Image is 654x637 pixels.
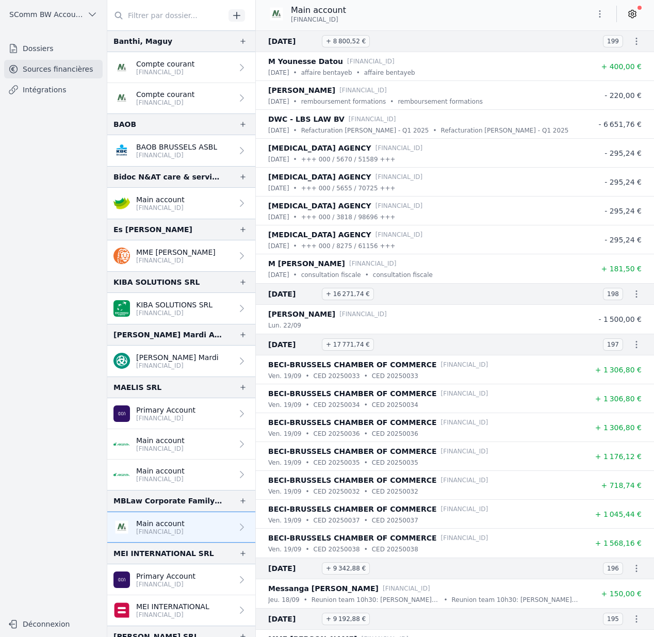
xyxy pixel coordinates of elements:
[136,204,185,212] p: [FINANCIAL_ID]
[136,300,212,310] p: KIBA SOLUTIONS SRL
[364,429,368,439] div: •
[4,80,103,99] a: Intégrations
[107,6,225,25] input: Filtrer par dossier...
[107,429,255,460] a: Main account [FINANCIAL_ID]
[136,611,209,619] p: [FINANCIAL_ID]
[113,300,130,317] img: BNP_BE_BUSINESS_GEBABEBB.png
[598,315,642,323] span: - 1 500,00 €
[107,512,255,543] a: Main account [FINANCIAL_ID]
[364,486,368,497] div: •
[364,544,368,554] div: •
[314,486,360,497] p: CED 20250032
[136,151,217,159] p: [FINANCIAL_ID]
[305,544,309,554] div: •
[312,595,440,605] p: Reunion team 10h30: [PERSON_NAME] [PERSON_NAME]
[364,400,368,410] div: •
[372,400,418,410] p: CED 20250034
[268,595,300,605] p: jeu. 18/09
[113,142,130,159] img: KBC_BRUSSELS_KREDBEBB.png
[595,395,642,403] span: + 1 306,80 €
[268,228,371,241] p: [MEDICAL_DATA] AGENCY
[107,595,255,626] a: MEI INTERNATIONAL [FINANCIAL_ID]
[136,435,185,446] p: Main account
[136,571,195,581] p: Primary Account
[347,56,395,67] p: [FINANCIAL_ID]
[268,338,318,351] span: [DATE]
[293,212,297,222] div: •
[604,149,642,157] span: - 295,24 €
[595,423,642,432] span: + 1 306,80 €
[107,188,255,219] a: Main account [FINANCIAL_ID]
[441,475,488,485] p: [FINANCIAL_ID]
[293,125,297,136] div: •
[136,309,212,317] p: [FINANCIAL_ID]
[113,329,222,341] div: [PERSON_NAME] Mardi ASBL
[107,293,255,324] a: KIBA SOLUTIONS SRL [FINANCIAL_ID]
[601,481,642,489] span: + 718,74 €
[604,236,642,244] span: - 295,24 €
[268,562,318,575] span: [DATE]
[4,39,103,58] a: Dossiers
[268,270,289,280] p: [DATE]
[136,256,216,265] p: [FINANCIAL_ID]
[441,533,488,543] p: [FINANCIAL_ID]
[604,207,642,215] span: - 295,24 €
[305,515,309,526] div: •
[107,460,255,490] a: Main account [FINANCIAL_ID]
[322,288,374,300] span: + 16 271,74 €
[375,201,423,211] p: [FINANCIAL_ID]
[444,595,447,605] div: •
[136,518,185,529] p: Main account
[268,142,371,154] p: [MEDICAL_DATA] AGENCY
[113,59,130,76] img: NAGELMACKERS_BNAGBEBBXXX.png
[322,613,370,625] span: + 9 192,88 €
[301,241,396,251] p: +++ 000 / 8275 / 61156 +++
[268,486,301,497] p: ven. 19/09
[603,35,623,47] span: 199
[113,466,130,483] img: ARGENTA_ARSPBE22.png
[136,99,194,107] p: [FINANCIAL_ID]
[268,113,345,125] p: DWC - LBS LAW BV
[339,309,387,319] p: [FINANCIAL_ID]
[268,241,289,251] p: [DATE]
[268,183,289,193] p: [DATE]
[322,338,374,351] span: + 17 771,74 €
[107,83,255,113] a: Compte courant [FINANCIAL_ID]
[365,270,369,280] div: •
[4,616,103,632] button: Déconnexion
[372,429,418,439] p: CED 20250036
[268,125,289,136] p: [DATE]
[113,276,200,288] div: KIBA SOLUTIONS SRL
[293,270,297,280] div: •
[268,474,437,486] p: BECI-BRUSSELS CHAMBER OF COMMERCE
[375,230,423,240] p: [FINANCIAL_ID]
[301,212,396,222] p: +++ 000 / 3818 / 98696 +++
[268,257,345,270] p: M [PERSON_NAME]
[268,84,335,96] p: [PERSON_NAME]
[113,571,130,588] img: AION_BMPBBEBBXXX.png
[268,445,437,458] p: BECI-BRUSSELS CHAMBER OF COMMERCE
[113,171,222,183] div: Bidoc N&AT care & services
[372,515,418,526] p: CED 20250037
[301,183,396,193] p: +++ 000 / 5655 / 70725 +++
[136,414,195,422] p: [FINANCIAL_ID]
[268,212,289,222] p: [DATE]
[349,114,396,124] p: [FINANCIAL_ID]
[322,562,370,575] span: + 9 342,88 €
[372,458,418,468] p: CED 20250035
[107,398,255,429] a: Primary Account [FINANCIAL_ID]
[604,178,642,186] span: - 295,24 €
[441,417,488,428] p: [FINANCIAL_ID]
[364,458,368,468] div: •
[383,583,430,594] p: [FINANCIAL_ID]
[268,613,318,625] span: [DATE]
[113,223,192,236] div: Es [PERSON_NAME]
[268,416,437,429] p: BECI-BRUSSELS CHAMBER OF COMMERCE
[268,288,318,300] span: [DATE]
[268,171,371,183] p: [MEDICAL_DATA] AGENCY
[107,135,255,166] a: BAOB BRUSSELS ASBL [FINANCIAL_ID]
[107,346,255,377] a: [PERSON_NAME] Mardi [FINANCIAL_ID]
[372,544,418,554] p: CED 20250038
[301,154,396,165] p: +++ 000 / 5670 / 51589 +++
[314,400,360,410] p: CED 20250034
